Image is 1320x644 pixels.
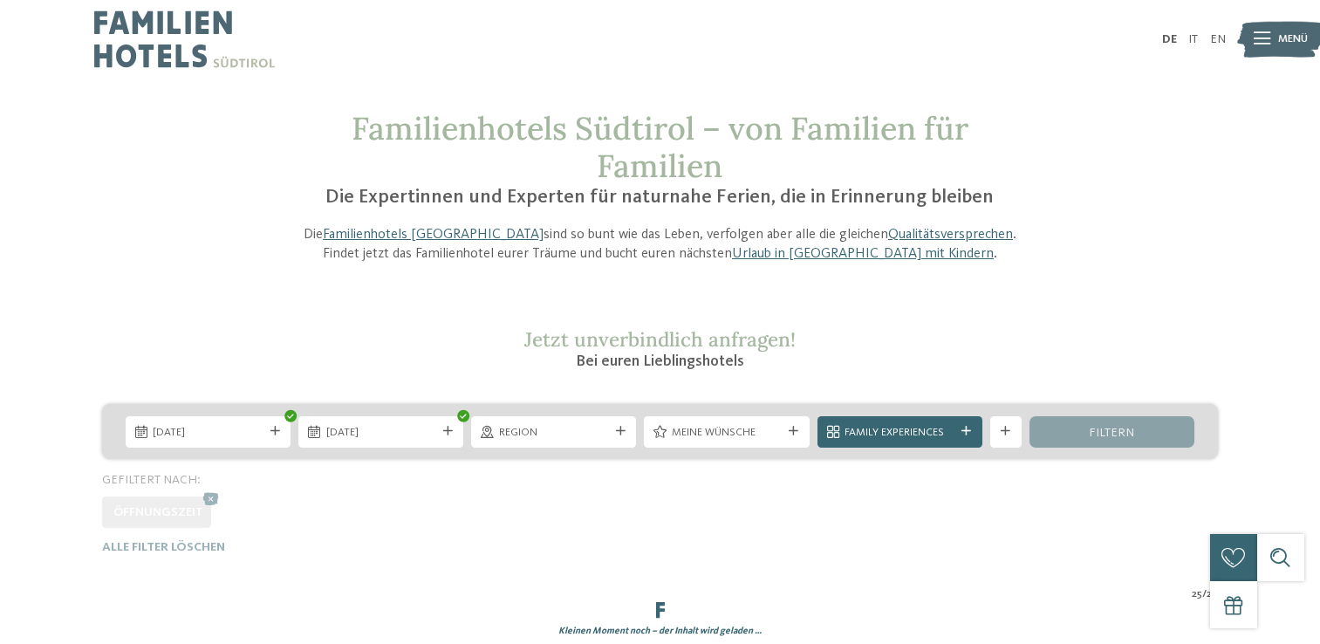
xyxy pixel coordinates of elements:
[90,625,1229,638] div: Kleinen Moment noch – der Inhalt wird geladen …
[1207,586,1218,602] span: 27
[352,108,968,186] span: Familienhotels Südtirol – von Familien für Familien
[1210,33,1226,45] a: EN
[153,425,263,441] span: [DATE]
[1162,33,1177,45] a: DE
[1278,31,1308,47] span: Menü
[576,353,744,369] span: Bei euren Lieblingshotels
[845,425,954,441] span: Family Experiences
[1192,586,1202,602] span: 25
[287,225,1034,264] p: Die sind so bunt wie das Leben, verfolgen aber alle die gleichen . Findet jetzt das Familienhotel...
[524,326,796,352] span: Jetzt unverbindlich anfragen!
[326,425,436,441] span: [DATE]
[888,228,1013,242] a: Qualitätsversprechen
[1188,33,1198,45] a: IT
[325,188,994,207] span: Die Expertinnen und Experten für naturnahe Ferien, die in Erinnerung bleiben
[499,425,609,441] span: Region
[1202,586,1207,602] span: /
[732,247,994,261] a: Urlaub in [GEOGRAPHIC_DATA] mit Kindern
[672,425,782,441] span: Meine Wünsche
[323,228,544,242] a: Familienhotels [GEOGRAPHIC_DATA]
